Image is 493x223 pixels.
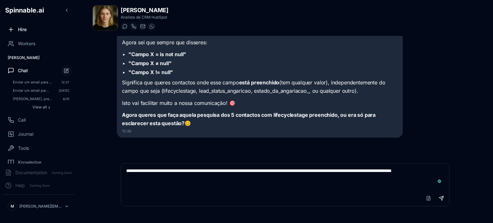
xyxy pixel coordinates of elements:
[128,69,173,75] strong: "Campo X != null"
[59,88,69,93] span: [DATE]
[36,6,44,14] span: .ai
[18,145,29,151] span: Tools
[11,204,14,209] span: M
[130,22,137,30] button: Start a call with Beatriz Laine
[18,40,35,47] span: Workers
[18,131,33,137] span: Journal
[5,200,72,213] button: M[PERSON_NAME][EMAIL_ADDRESS][DOMAIN_NAME]
[18,26,27,33] span: Hire
[122,39,398,47] p: Agora sei que sempre que disseres:
[3,53,74,63] div: [PERSON_NAME]
[13,97,54,101] span: Olá Beatriz, preciso que me digas tudo aquilo que tu sabes fazer no hubspot para ter uma noção do...
[121,15,168,20] p: Analista de CRM HubSpot
[139,22,146,30] button: Send email to beatriz.laine@getspinnable.ai
[61,65,72,76] button: Start new chat
[10,103,72,111] button: Show all conversations
[5,6,44,14] span: Spinnable
[122,111,398,127] p: 😊
[28,183,52,189] span: Coming Soon
[128,51,186,57] strong: "Campo X = is not null"
[122,112,376,126] strong: Agora queres que faça aquela pesquisa dos 5 contactos com lifecyclestage preenchido, ou era só pa...
[148,22,155,30] button: WhatsApp
[122,79,398,95] p: Significa que queres contactos onde esse campo (tem qualquer valor), independentemente do campo q...
[122,99,398,107] p: Isto vai facilitar muito a nossa comunicação! 🎯
[18,67,28,74] span: Chat
[50,170,74,176] span: Coming Soon
[93,5,118,30] img: Beatriz Laine
[18,117,26,123] span: Call
[13,88,50,93] span: Enviar um email para matilde@matchrealestate.pt com o assunto "Piada do Dia | Real Estate 🏠" e um...
[15,182,25,189] span: Help
[18,159,41,166] span: Knowledge
[121,6,168,15] h1: [PERSON_NAME]
[121,22,128,30] button: Start a chat with Beatriz Laine
[15,169,47,176] span: Documentation
[61,80,69,84] span: 12:27
[128,60,171,66] strong: "Campo X ≠ null"
[239,79,280,86] strong: está preenchido
[48,105,50,110] span: ›
[122,129,398,134] div: 15:48
[13,80,52,84] span: Enviar um email para matilde@matchrealestate.pt com o assunto "Piada do Dia | Real Estate 🏠" e um...
[32,105,47,110] span: View all
[63,97,69,101] span: 6/10
[149,24,154,29] img: WhatsApp
[19,204,62,209] p: [PERSON_NAME][EMAIL_ADDRESS][DOMAIN_NAME]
